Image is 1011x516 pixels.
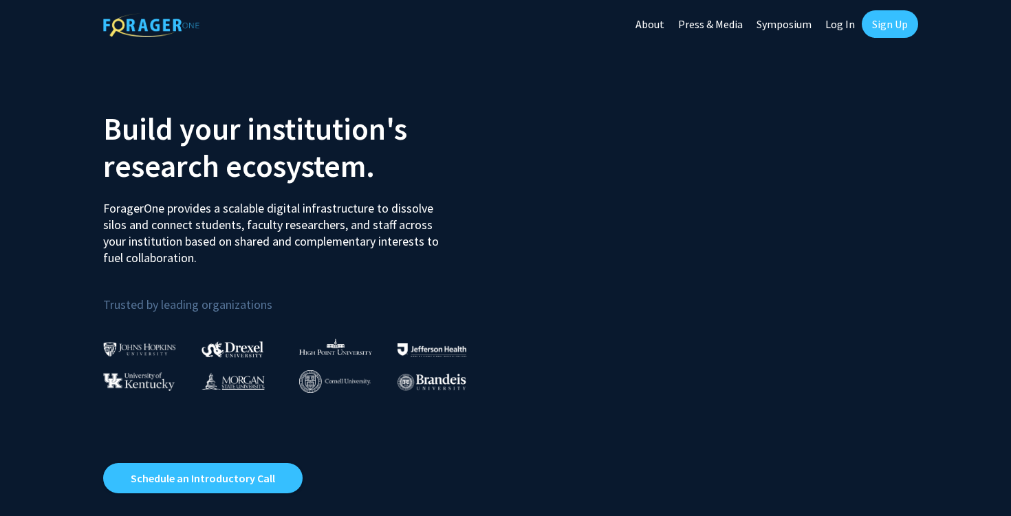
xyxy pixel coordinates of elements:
img: ForagerOne Logo [103,13,199,37]
img: Brandeis University [398,374,466,391]
h2: Build your institution's research ecosystem. [103,110,495,184]
img: Thomas Jefferson University [398,343,466,356]
img: Morgan State University [202,372,265,390]
p: Trusted by leading organizations [103,277,495,315]
a: Sign Up [862,10,918,38]
img: University of Kentucky [103,372,175,391]
img: Cornell University [299,370,371,393]
a: Opens in a new tab [103,463,303,493]
p: ForagerOne provides a scalable digital infrastructure to dissolve silos and connect students, fac... [103,190,448,266]
img: Drexel University [202,341,263,357]
img: Johns Hopkins University [103,342,176,356]
img: High Point University [299,338,372,355]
